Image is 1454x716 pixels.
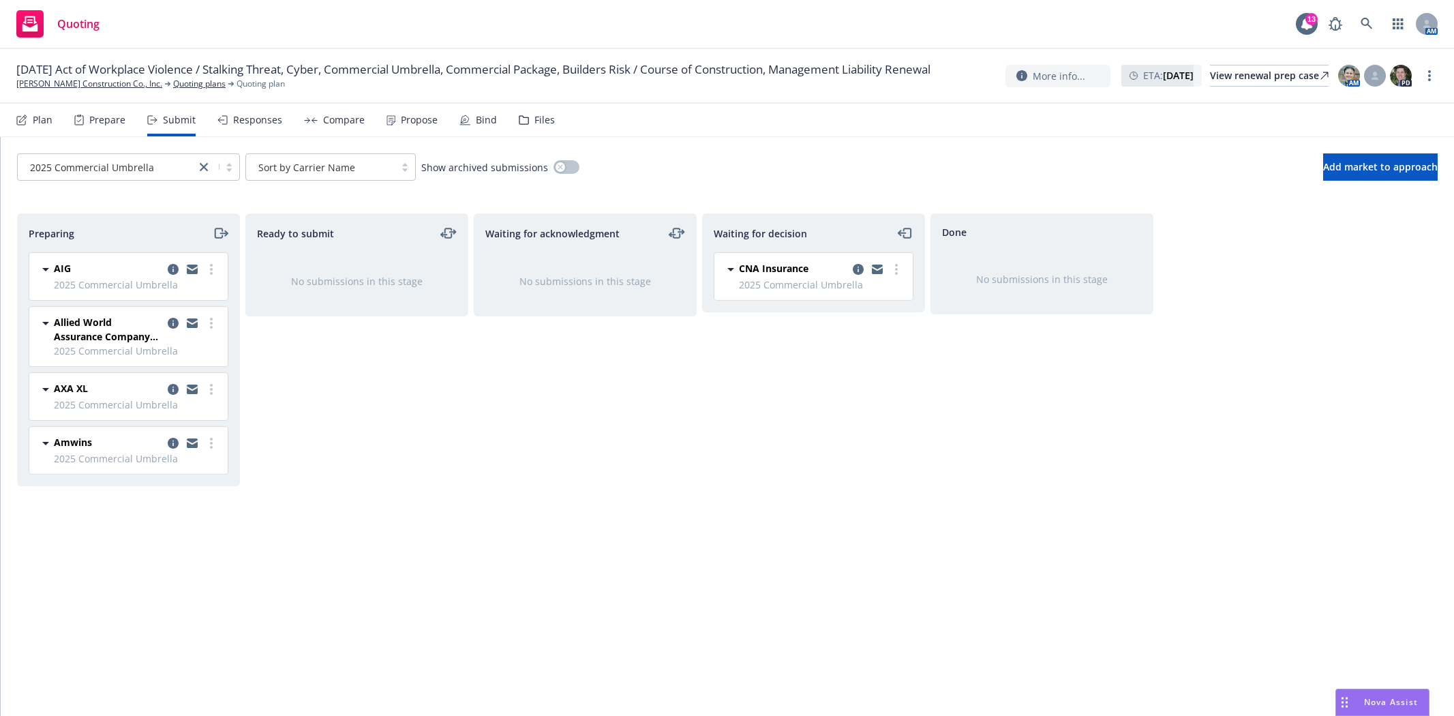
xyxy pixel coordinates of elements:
div: No submissions in this stage [953,272,1131,286]
div: Prepare [89,115,125,125]
a: copy logging email [184,381,200,398]
span: Waiting for acknowledgment [485,226,620,241]
span: 2025 Commercial Umbrella [25,160,189,175]
a: View renewal prep case [1210,65,1329,87]
span: 2025 Commercial Umbrella [54,278,219,292]
span: Done [942,225,967,239]
div: Propose [401,115,438,125]
a: more [1421,68,1438,84]
a: more [203,435,219,451]
div: 13 [1305,13,1318,25]
span: Ready to submit [257,226,334,241]
span: Sort by Carrier Name [253,160,388,175]
a: copy logging email [165,381,181,398]
div: No submissions in this stage [268,274,446,288]
div: Bind [476,115,497,125]
button: More info... [1005,65,1110,87]
span: CNA Insurance [739,261,808,275]
a: Switch app [1384,10,1412,38]
span: Waiting for decision [714,226,807,241]
a: moveLeftRight [440,225,457,241]
button: Nova Assist [1335,689,1429,716]
div: Submit [163,115,196,125]
span: Sort by Carrier Name [258,160,355,175]
a: moveLeftRight [669,225,685,241]
a: more [203,261,219,278]
img: photo [1338,65,1360,87]
div: Plan [33,115,52,125]
a: copy logging email [184,435,200,451]
a: Search [1353,10,1380,38]
a: copy logging email [869,261,885,278]
span: AXA XL [54,381,88,396]
span: Allied World Assurance Company (AWAC) [54,315,162,344]
span: Nova Assist [1364,696,1418,708]
a: moveLeft [897,225,913,241]
div: No submissions in this stage [496,274,674,288]
a: Quoting plans [173,78,226,90]
span: 2025 Commercial Umbrella [54,398,219,412]
a: moveRight [212,225,228,241]
a: [PERSON_NAME] Construction Co., Inc. [16,78,162,90]
div: View renewal prep case [1210,65,1329,86]
span: Amwins [54,435,92,449]
a: copy logging email [165,435,181,451]
a: more [203,381,219,398]
div: Drag to move [1336,689,1353,715]
strong: [DATE] [1163,69,1194,82]
span: AIG [54,261,71,275]
span: Preparing [29,226,74,241]
a: copy logging email [184,261,200,278]
div: Compare [323,115,365,125]
a: copy logging email [165,261,181,278]
span: More info... [1033,69,1085,83]
div: Files [534,115,555,125]
img: photo [1390,65,1412,87]
a: Report a Bug [1322,10,1349,38]
span: 2025 Commercial Umbrella [30,160,154,175]
span: Add market to approach [1323,160,1438,173]
a: copy logging email [165,315,181,331]
button: Add market to approach [1323,153,1438,181]
span: Quoting plan [237,78,285,90]
span: [DATE] Act of Workplace Violence / Stalking Threat, Cyber, Commercial Umbrella, Commercial Packag... [16,61,930,78]
span: 2025 Commercial Umbrella [54,344,219,358]
a: copy logging email [184,315,200,331]
div: Responses [233,115,282,125]
span: 2025 Commercial Umbrella [739,278,905,292]
a: copy logging email [850,261,866,278]
span: ETA : [1143,68,1194,83]
a: more [203,315,219,331]
a: close [196,159,212,175]
a: more [888,261,905,278]
span: Show archived submissions [421,160,548,175]
span: 2025 Commercial Umbrella [54,451,219,466]
span: Quoting [57,18,100,29]
a: Quoting [11,5,105,43]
